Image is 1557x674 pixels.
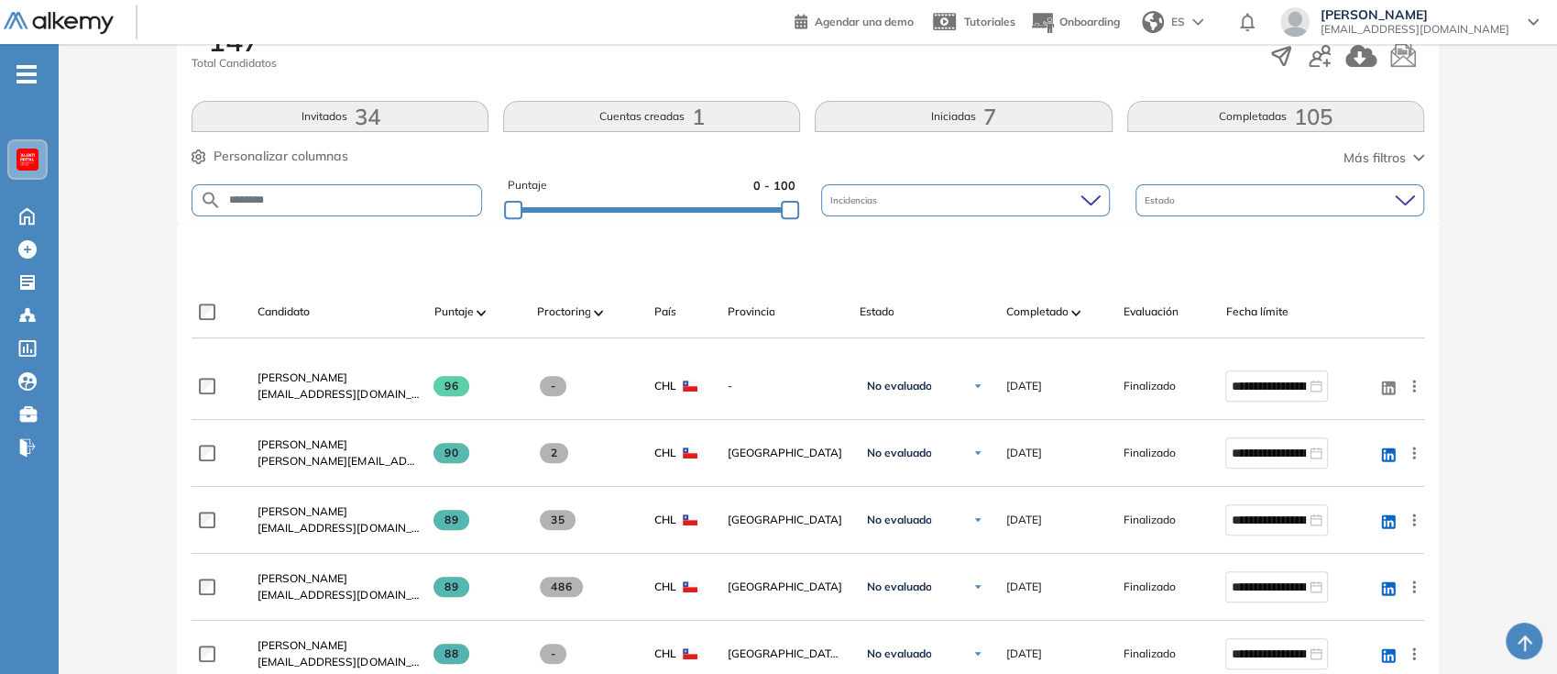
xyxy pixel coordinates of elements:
span: [EMAIL_ADDRESS][DOMAIN_NAME] [258,654,419,670]
span: 89 [433,510,469,530]
img: Logo [4,12,114,35]
span: No evaluado [866,646,931,661]
span: No evaluado [866,580,931,594]
span: [GEOGRAPHIC_DATA] [727,579,844,595]
span: [DATE] [1005,378,1041,394]
a: [PERSON_NAME] [258,436,419,453]
span: 2 [540,443,568,463]
img: SEARCH_ALT [200,189,222,212]
img: world [1142,11,1164,33]
span: [PERSON_NAME][EMAIL_ADDRESS][PERSON_NAME][DOMAIN_NAME] [258,453,419,470]
img: Ícono de flecha [972,581,983,592]
span: Evaluación [1123,304,1178,320]
img: CHL [683,381,697,392]
span: [GEOGRAPHIC_DATA][PERSON_NAME] [727,646,844,662]
span: - [540,376,566,396]
img: Ícono de flecha [972,648,983,659]
span: Más filtros [1343,149,1406,168]
span: Onboarding [1059,15,1120,28]
span: CHL [653,646,675,662]
div: Incidencias [821,184,1110,216]
span: [PERSON_NAME] [258,571,347,585]
span: [EMAIL_ADDRESS][DOMAIN_NAME] [258,587,419,603]
span: CHL [653,579,675,595]
span: CHL [653,512,675,528]
a: Agendar una demo [795,9,914,31]
img: [missing "en.ARROW_ALT" translation] [1071,310,1080,315]
span: CHL [653,378,675,394]
span: Estado [859,304,894,320]
span: País [653,304,675,320]
span: Finalizado [1123,378,1175,394]
span: Personalizar columnas [214,147,348,166]
img: Ícono de flecha [972,514,983,525]
span: 96 [433,376,469,396]
span: 89 [433,577,469,597]
span: Finalizado [1123,512,1175,528]
span: 0 - 100 [753,177,795,194]
button: Iniciadas7 [815,101,1112,132]
a: [PERSON_NAME] [258,503,419,520]
span: [DATE] [1005,445,1041,461]
span: Agendar una demo [815,15,914,28]
span: Puntaje [508,177,547,194]
span: [PERSON_NAME] [258,504,347,518]
img: https://assets.alkemy.org/workspaces/620/d203e0be-08f6-444b-9eae-a92d815a506f.png [20,152,35,167]
span: Incidencias [830,193,881,207]
span: 486 [540,577,583,597]
span: Finalizado [1123,579,1175,595]
button: Más filtros [1343,149,1424,168]
span: [PERSON_NAME] [1321,7,1509,22]
span: [EMAIL_ADDRESS][DOMAIN_NAME] [258,520,419,536]
a: [PERSON_NAME] [258,637,419,654]
img: CHL [683,514,697,525]
span: - [727,378,844,394]
button: Personalizar columnas [192,147,348,166]
span: [PERSON_NAME] [258,370,347,384]
span: [PERSON_NAME] [258,638,347,652]
span: 88 [433,644,469,664]
span: CHL [653,445,675,461]
span: [DATE] [1005,512,1041,528]
a: [PERSON_NAME] [258,570,419,587]
span: [DATE] [1005,579,1041,595]
span: Proctoring [536,304,590,320]
button: Cuentas creadas1 [503,101,800,132]
img: [missing "en.ARROW_ALT" translation] [594,310,603,315]
span: 90 [433,443,469,463]
span: Candidato [258,304,310,320]
span: Estado [1145,193,1179,207]
span: [EMAIL_ADDRESS][DOMAIN_NAME] [258,386,419,403]
img: CHL [683,648,697,659]
div: Estado [1135,184,1424,216]
span: Total Candidatos [192,55,277,72]
span: [EMAIL_ADDRESS][DOMAIN_NAME] [1321,22,1509,37]
span: [GEOGRAPHIC_DATA] [727,445,844,461]
span: ES [1171,14,1185,30]
img: CHL [683,447,697,459]
span: [GEOGRAPHIC_DATA] [727,512,844,528]
span: No evaluado [866,513,931,527]
button: Invitados34 [192,101,488,132]
span: Provincia [727,304,774,320]
img: arrow [1192,18,1203,26]
a: [PERSON_NAME] [258,370,419,386]
span: Finalizado [1123,445,1175,461]
button: Completadas105 [1127,101,1424,132]
span: No evaluado [866,446,931,460]
span: [DATE] [1005,646,1041,662]
span: Completado [1005,304,1068,320]
img: [missing "en.ARROW_ALT" translation] [477,310,486,315]
span: No evaluado [866,379,931,393]
span: Finalizado [1123,646,1175,662]
span: [PERSON_NAME] [258,437,347,451]
button: Onboarding [1030,3,1120,42]
span: 35 [540,510,576,530]
img: CHL [683,581,697,592]
i: - [16,72,37,76]
span: Puntaje [433,304,473,320]
img: Ícono de flecha [972,381,983,392]
img: Ícono de flecha [972,447,983,459]
span: - [540,644,566,664]
span: Fecha límite [1225,304,1288,320]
